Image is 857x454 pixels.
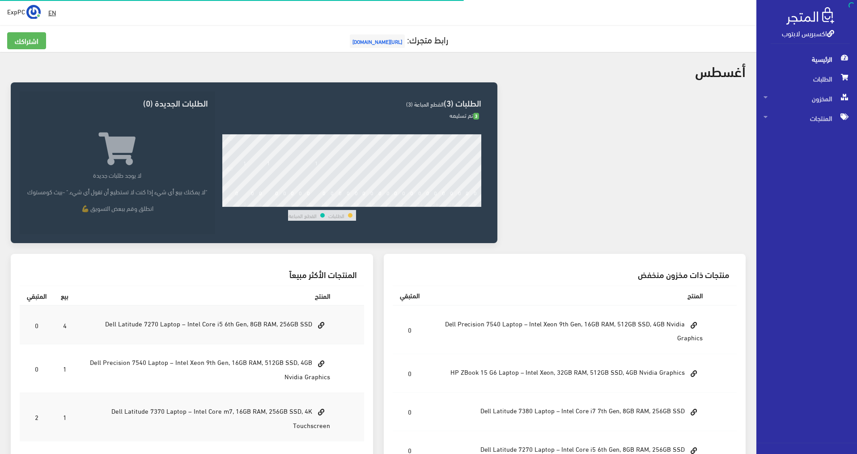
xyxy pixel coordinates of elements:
a: المنتجات [756,108,857,128]
span: [URL][DOMAIN_NAME] [350,34,405,48]
td: القطع المباعة [288,210,317,221]
p: "لا يمكنك بيع أي شيء إذا كنت لا تستطيع أن تقول أي شيء." -بيث كومستوك [27,187,208,196]
span: القطع المباعة (3) [406,99,444,109]
span: الرئيسية [764,49,850,69]
td: 1 [54,344,76,393]
td: Dell Precision 7540 Laptop – Intel Xeon 9th Gen, 16GB RAM, 512GB SSD, 4GB Nvidia Graphics [427,305,710,354]
a: رابط متجرك:[URL][DOMAIN_NAME] [348,31,448,47]
span: المخزون [764,89,850,108]
td: 4 [54,305,76,344]
h3: المنتجات الأكثر مبيعاً [27,270,357,278]
img: ... [26,5,41,19]
td: 0 [393,393,427,431]
img: . [786,7,834,25]
td: 0 [20,344,54,393]
h3: الطلبات (3) [222,99,481,107]
td: Dell Latitude 7380 Laptop – Intel Core i7 7th Gen, 8GB RAM, 256GB SSD [427,393,710,431]
th: المنتج [427,286,710,305]
div: 6 [275,201,278,207]
td: HP ZBook 15 G6 Laptop – Intel Xeon, 32GB RAM, 512GB SSD, 4GB Nvidia Graphics [427,354,710,393]
div: 28 [449,201,455,207]
div: 4 [259,201,262,207]
a: EN [45,4,59,21]
td: الطلبات [328,210,345,221]
a: الطلبات [756,69,857,89]
th: المتبقي [20,286,54,306]
th: المنتج [76,286,337,306]
div: 20 [385,201,391,207]
div: 2 [243,201,246,207]
a: اشتراكك [7,32,46,49]
div: 26 [433,201,439,207]
td: 0 [393,305,427,354]
div: 12 [321,201,327,207]
td: 0 [20,305,54,344]
h3: منتجات ذات مخزون منخفض [400,270,730,278]
p: لا يوجد طلبات جديدة [27,170,208,180]
td: Dell Precision 7540 Laptop – Intel Xeon 9th Gen, 16GB RAM, 512GB SSD, 4GB Nvidia Graphics [76,344,337,393]
div: 22 [401,201,407,207]
th: المتبقي [393,286,427,305]
span: المنتجات [764,108,850,128]
div: 16 [353,201,360,207]
span: تم تسليمه [450,110,479,120]
div: 10 [305,201,312,207]
td: Dell Latitude 7370 Laptop – Intel Core m7, 16GB RAM, 256GB SSD, 4K Touchscreen [76,393,337,441]
h2: أغسطس [695,63,746,78]
span: ExpPC [7,6,25,17]
a: ... ExpPC [7,4,41,19]
td: 2 [20,393,54,441]
td: 1 [54,393,76,441]
div: 24 [417,201,423,207]
td: Dell Latitude 7270 Laptop – Intel Core i5 6th Gen, 8GB RAM, 256GB SSD [76,305,337,344]
p: انطلق وقم ببعض التسويق 💪 [27,203,208,213]
div: 14 [337,201,344,207]
a: اكسبريس لابتوب [782,26,834,39]
span: 3 [473,113,479,120]
th: بيع [54,286,76,306]
h3: الطلبات الجديدة (0) [27,99,208,107]
u: EN [48,7,56,18]
span: الطلبات [764,69,850,89]
td: 0 [393,354,427,393]
a: المخزون [756,89,857,108]
a: الرئيسية [756,49,857,69]
div: 18 [369,201,375,207]
div: 30 [464,201,471,207]
div: 8 [291,201,294,207]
